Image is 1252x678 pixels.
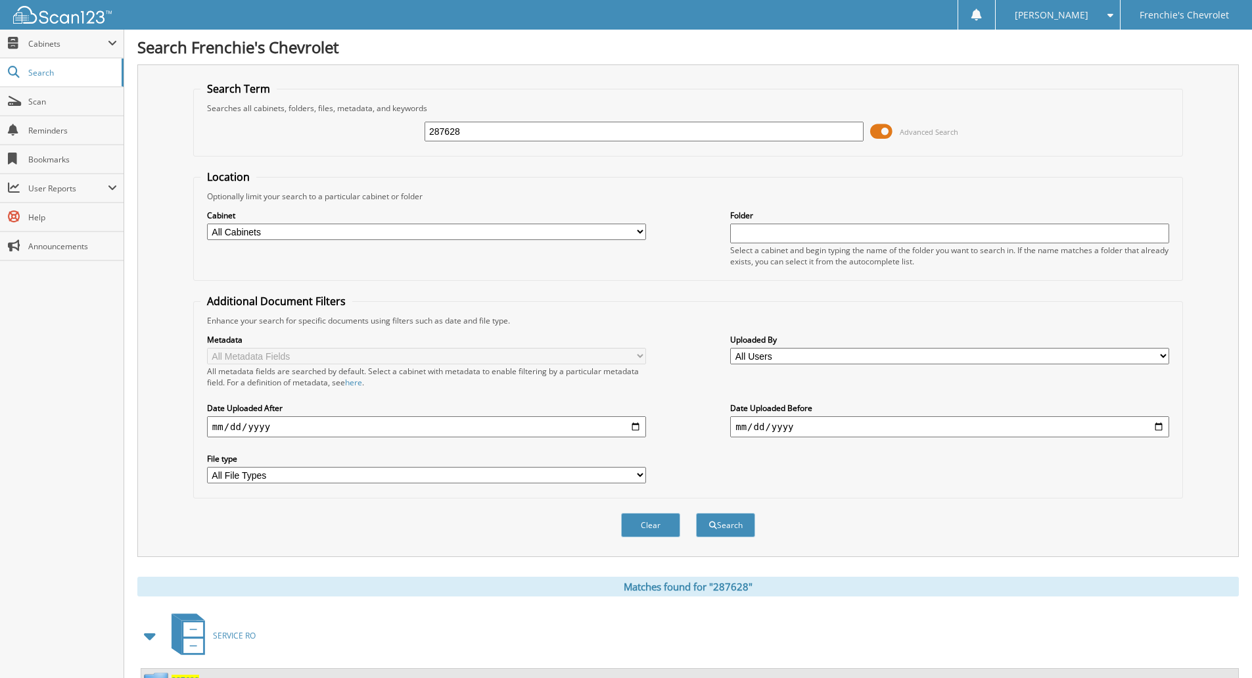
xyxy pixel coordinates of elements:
label: File type [207,453,646,464]
div: Enhance your search for specific documents using filters such as date and file type. [200,315,1176,326]
span: Reminders [28,125,117,136]
div: Matches found for "287628" [137,577,1239,596]
span: Announcements [28,241,117,252]
span: Search [28,67,115,78]
span: SERVICE RO [213,630,256,641]
legend: Location [200,170,256,184]
label: Date Uploaded Before [730,402,1169,414]
span: Advanced Search [900,127,958,137]
div: Optionally limit your search to a particular cabinet or folder [200,191,1176,202]
div: Select a cabinet and begin typing the name of the folder you want to search in. If the name match... [730,245,1169,267]
span: Scan [28,96,117,107]
a: here [345,377,362,388]
span: [PERSON_NAME] [1015,11,1088,19]
label: Date Uploaded After [207,402,646,414]
span: User Reports [28,183,108,194]
input: start [207,416,646,437]
legend: Additional Document Filters [200,294,352,308]
label: Cabinet [207,210,646,221]
div: All metadata fields are searched by default. Select a cabinet with metadata to enable filtering b... [207,366,646,388]
img: scan123-logo-white.svg [13,6,112,24]
span: Bookmarks [28,154,117,165]
span: Help [28,212,117,223]
label: Folder [730,210,1169,221]
label: Uploaded By [730,334,1169,345]
a: SERVICE RO [164,610,256,662]
label: Metadata [207,334,646,345]
h1: Search Frenchie's Chevrolet [137,36,1239,58]
span: Frenchie's Chevrolet [1140,11,1229,19]
div: Searches all cabinets, folders, files, metadata, and keywords [200,103,1176,114]
span: Cabinets [28,38,108,49]
button: Search [696,513,755,537]
button: Clear [621,513,680,537]
input: end [730,416,1169,437]
legend: Search Term [200,82,277,96]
